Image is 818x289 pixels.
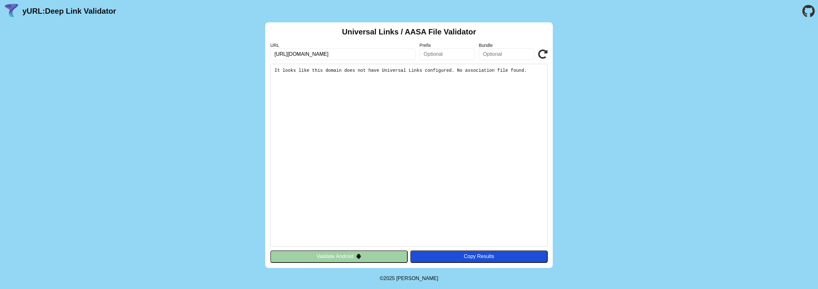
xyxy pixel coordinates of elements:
[479,43,534,48] label: Bundle
[270,48,416,60] input: Required
[342,27,476,36] h2: Universal Links / AASA File Validator
[22,7,116,16] a: yURL:Deep Link Validator
[3,3,20,19] img: yURL Logo
[479,48,534,60] input: Optional
[410,250,548,263] button: Copy Results
[413,254,544,259] div: Copy Results
[420,43,475,48] label: Prefix
[270,250,408,263] button: Validate Android
[270,43,416,48] label: URL
[420,48,475,60] input: Optional
[396,276,438,281] a: Michael Ibragimchayev's Personal Site
[380,268,438,289] footer: ©
[383,276,395,281] span: 2025
[356,254,361,259] img: droidIcon.svg
[270,64,548,247] pre: It looks like this domain does not have Universal Links configured. No association file found.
